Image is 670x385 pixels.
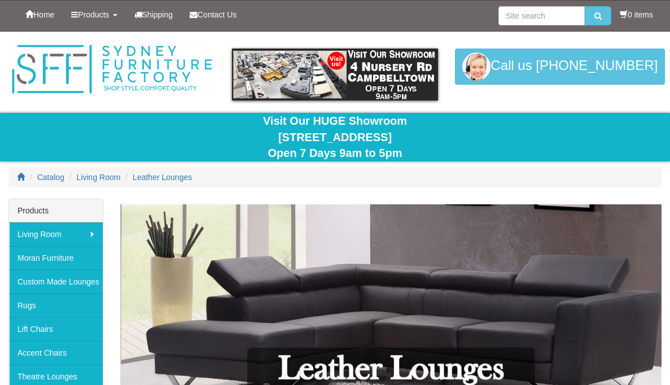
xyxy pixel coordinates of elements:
[9,317,103,341] a: Lift Chairs
[9,270,103,294] a: Custom Made Lounges
[63,1,125,29] a: Products
[9,341,103,365] a: Accent Chairs
[8,113,662,161] div: Visit Our HUGE Showroom [STREET_ADDRESS] Open 7 Days 9am to 5pm
[620,9,653,20] li: 0 items
[9,199,103,222] div: Products
[77,173,121,182] a: Living Room
[37,173,64,182] a: Catalog
[9,294,103,317] a: Rugs
[498,6,585,25] input: Site search
[17,1,63,29] a: Home
[133,173,192,182] a: Leather Lounges
[181,1,245,29] a: Contact Us
[198,10,237,19] span: Contact Us
[232,49,439,100] img: showroom.gif
[126,1,182,29] a: Shipping
[78,10,109,19] span: Products
[142,10,173,19] span: Shipping
[9,246,103,270] a: Moran Furniture
[9,222,103,246] a: Living Room
[8,43,215,96] img: Sydney Furniture Factory
[33,10,54,19] span: Home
